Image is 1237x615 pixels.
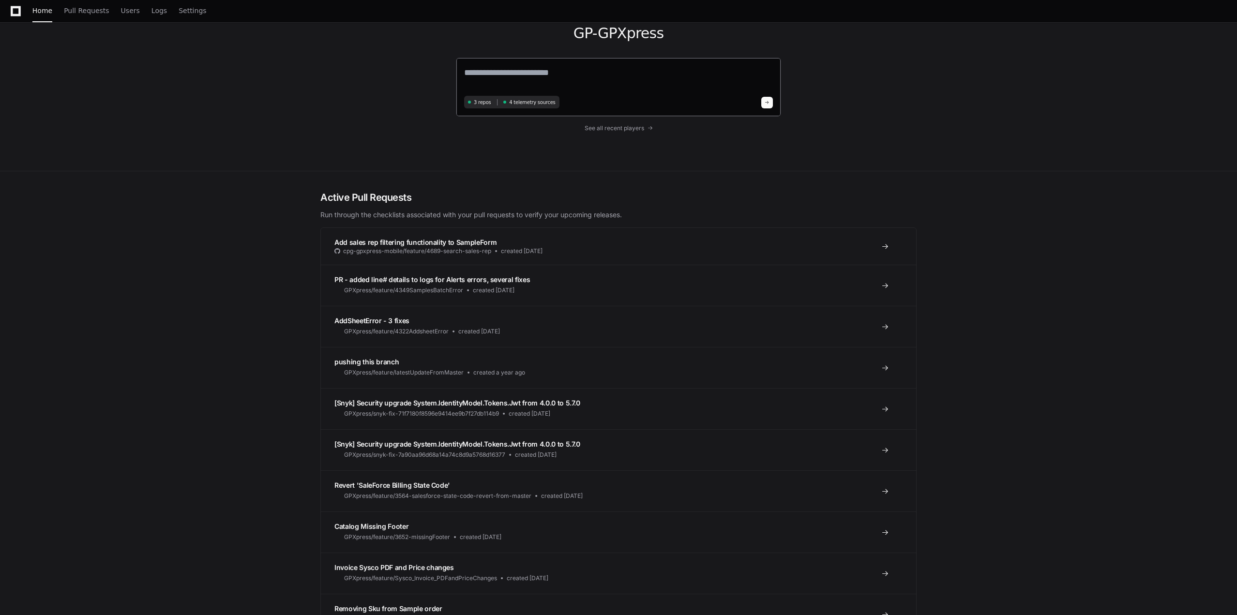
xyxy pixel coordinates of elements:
span: Pull Requests [64,8,109,14]
a: Revert 'SaleForce Billing State Code'GPXpress/feature/3564-salesforce-state-code-revert-from-mast... [321,470,916,511]
span: GPXpress/feature/3564-salesforce-state-code-revert-from-master [344,492,531,500]
a: See all recent players [456,124,781,132]
a: AddSheetError - 3 fixesGPXpress/feature/4322AddsheetErrorcreated [DATE] [321,306,916,347]
span: created [DATE] [501,247,543,255]
span: created [DATE] [473,286,514,294]
span: pushing this branch [334,358,399,366]
span: AddSheetError - 3 fixes [334,316,409,325]
span: GPXpress/feature/4322AddsheetError [344,328,449,335]
p: Run through the checklists associated with your pull requests to verify your upcoming releases. [320,210,917,220]
span: cpg-gpxpress-mobile/feature/4689-search-sales-rep [343,247,491,255]
span: Logs [151,8,167,14]
span: PR - added line# details to logs for Alerts errors, several fixes [334,275,530,284]
span: created [DATE] [460,533,501,541]
span: 3 repos [474,99,491,106]
span: Revert 'SaleForce Billing State Code' [334,481,450,489]
span: GPXpress/feature/3652-missingFooter [344,533,450,541]
span: GPXpress/feature/Sysco_Invoice_PDFandPriceChanges [344,574,497,582]
span: GPXpress/feature/latestUpdateFromMaster [344,369,464,376]
span: Invoice Sysco PDF and Price changes [334,563,454,571]
a: pushing this branchGPXpress/feature/latestUpdateFromMastercreated a year ago [321,347,916,388]
a: [Snyk] Security upgrade System.IdentityModel.Tokens.Jwt from 4.0.0 to 5.7.0GPXpress/snyk-fix-71f7... [321,388,916,429]
span: created [DATE] [515,451,557,459]
a: Add sales rep filtering functionality to SampleFormcpg-gpxpress-mobile/feature/4689-search-sales-... [321,228,916,265]
a: Catalog Missing FooterGPXpress/feature/3652-missingFootercreated [DATE] [321,511,916,553]
span: Catalog Missing Footer [334,522,408,530]
span: created [DATE] [458,328,500,335]
span: Home [32,8,52,14]
span: Removing Sku from Sample order [334,604,442,613]
h2: Active Pull Requests [320,191,917,204]
span: GPXpress/feature/4349SamplesBatchError [344,286,463,294]
span: created [DATE] [541,492,583,500]
span: Settings [179,8,206,14]
h1: GP-GPXpress [456,25,781,42]
span: 4 telemetry sources [509,99,555,106]
span: created [DATE] [507,574,548,582]
span: [Snyk] Security upgrade System.IdentityModel.Tokens.Jwt from 4.0.0 to 5.7.0 [334,399,580,407]
span: GPXpress/snyk-fix-71f7180f8596e9414ee9b7f27db114b9 [344,410,499,418]
a: [Snyk] Security upgrade System.IdentityModel.Tokens.Jwt from 4.0.0 to 5.7.0GPXpress/snyk-fix-7a90... [321,429,916,470]
span: [Snyk] Security upgrade System.IdentityModel.Tokens.Jwt from 4.0.0 to 5.7.0 [334,440,580,448]
a: Invoice Sysco PDF and Price changesGPXpress/feature/Sysco_Invoice_PDFandPriceChangescreated [DATE] [321,553,916,594]
span: created [DATE] [509,410,550,418]
span: GPXpress/snyk-fix-7a90aa96d68a14a74c8d9a5768d16377 [344,451,505,459]
span: Add sales rep filtering functionality to SampleForm [334,238,497,246]
span: created a year ago [473,369,525,376]
span: Users [121,8,140,14]
span: See all recent players [585,124,644,132]
a: PR - added line# details to logs for Alerts errors, several fixesGPXpress/feature/4349SamplesBatc... [321,265,916,306]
